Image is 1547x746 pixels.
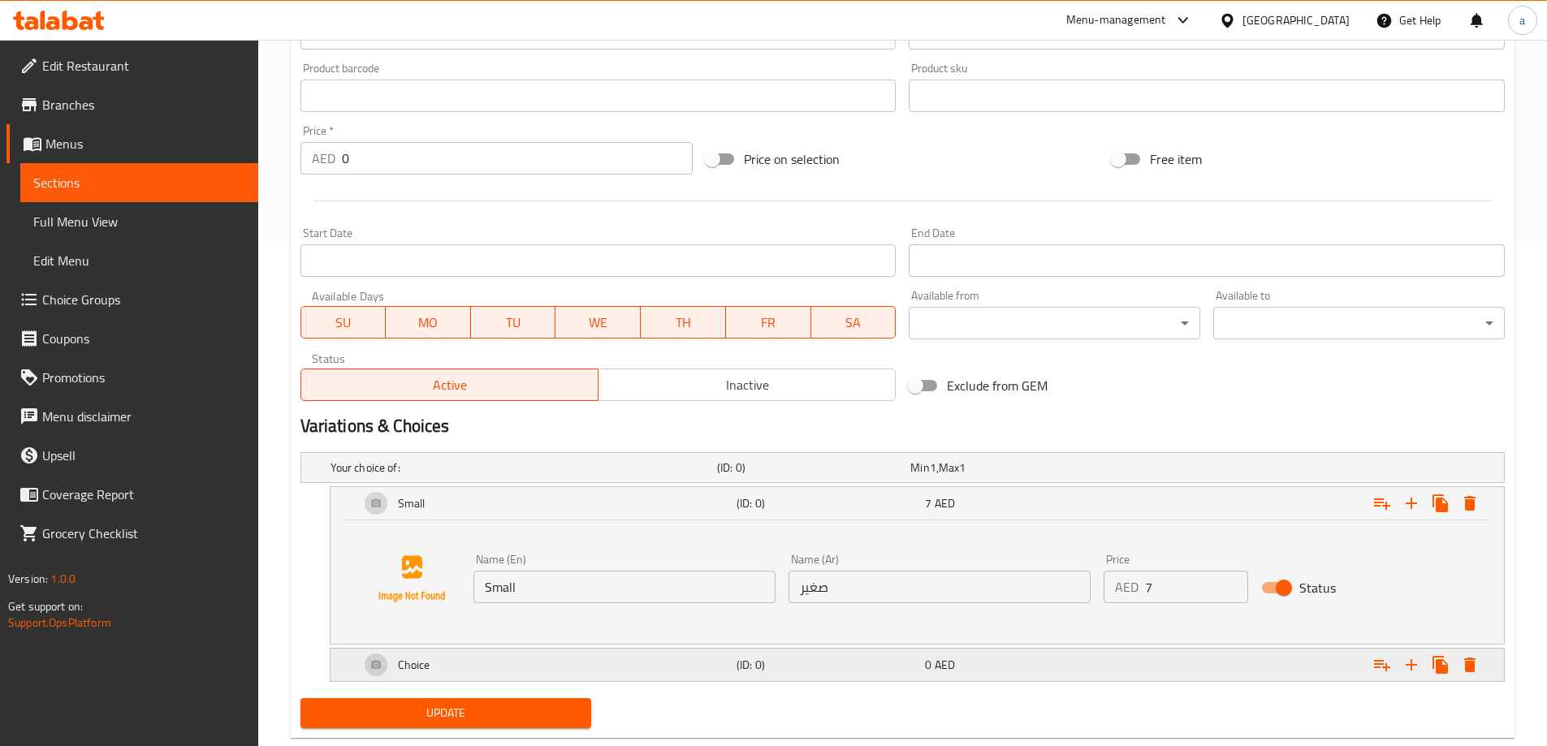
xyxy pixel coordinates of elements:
[1455,489,1484,518] button: Delete Small
[6,514,258,553] a: Grocery Checklist
[930,457,936,478] span: 1
[6,46,258,85] a: Edit Restaurant
[641,306,726,339] button: TH
[308,311,380,334] span: SU
[473,571,776,603] input: Enter name En
[959,457,966,478] span: 1
[308,373,592,397] span: Active
[33,212,245,231] span: Full Menu View
[1397,650,1426,679] button: Add new choice
[300,80,897,112] input: Please enter product barcode
[42,485,245,504] span: Coverage Report
[20,202,258,241] a: Full Menu View
[342,142,694,175] input: Please enter price
[598,369,896,401] button: Inactive
[818,311,890,334] span: SA
[1519,11,1525,29] span: a
[6,85,258,124] a: Branches
[386,306,471,339] button: MO
[300,369,598,401] button: Active
[33,251,245,270] span: Edit Menu
[6,124,258,163] a: Menus
[301,453,1504,482] div: Expand
[42,446,245,465] span: Upsell
[1426,650,1455,679] button: Clone new choice
[925,493,931,514] span: 7
[20,241,258,280] a: Edit Menu
[562,311,634,334] span: WE
[1150,149,1202,169] span: Free item
[910,457,929,478] span: Min
[6,280,258,319] a: Choice Groups
[398,657,430,673] h5: Choice
[8,612,111,633] a: Support.OpsPlatform
[398,495,426,511] h5: Small
[726,306,811,339] button: FR
[392,311,465,334] span: MO
[605,373,889,397] span: Inactive
[42,524,245,543] span: Grocery Checklist
[789,571,1091,603] input: Enter name Ar
[1397,489,1426,518] button: Add new choice
[300,306,387,339] button: SU
[717,459,904,476] h5: (ID: 0)
[737,495,918,511] h5: (ID: 0)
[939,457,959,478] span: Max
[42,329,245,348] span: Coupons
[737,657,918,673] h5: (ID: 0)
[42,368,245,387] span: Promotions
[647,311,719,334] span: TH
[42,407,245,426] span: Menu disclaimer
[471,306,556,339] button: TU
[331,459,711,476] h5: Your choice of:
[331,649,1504,681] div: Expand
[42,56,245,75] span: Edit Restaurant
[935,493,955,514] span: AED
[312,149,335,168] p: AED
[925,654,931,675] span: 0
[744,149,840,169] span: Price on selection
[1115,577,1139,597] p: AED
[8,568,48,589] span: Version:
[6,436,258,475] a: Upsell
[1455,650,1484,679] button: Delete Choice
[477,311,550,334] span: TU
[1145,571,1248,603] input: Please enter price
[909,80,1505,112] input: Please enter product sku
[1066,11,1166,30] div: Menu-management
[50,568,76,589] span: 1.0.0
[1368,650,1397,679] button: Add sub category
[6,319,258,358] a: Coupons
[1299,578,1336,597] span: Status
[909,307,1200,339] div: ​
[42,95,245,114] span: Branches
[1368,489,1397,518] button: Add sub category
[1242,11,1350,29] div: [GEOGRAPHIC_DATA]
[935,654,955,675] span: AED
[33,173,245,192] span: Sections
[42,290,245,309] span: Choice Groups
[6,475,258,514] a: Coverage Report
[300,698,592,728] button: Update
[6,358,258,397] a: Promotions
[732,311,805,334] span: FR
[45,134,245,153] span: Menus
[313,703,579,723] span: Update
[811,306,897,339] button: SA
[1213,307,1505,339] div: ​
[947,376,1048,395] span: Exclude from GEM
[910,459,1097,476] div: ,
[20,163,258,202] a: Sections
[300,414,1505,438] h2: Variations & Choices
[6,397,258,436] a: Menu disclaimer
[8,596,83,617] span: Get support on:
[360,527,464,631] img: Ae5nvW7+0k+MAAAAAElFTkSuQmCC
[555,306,641,339] button: WE
[331,487,1504,520] div: Expand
